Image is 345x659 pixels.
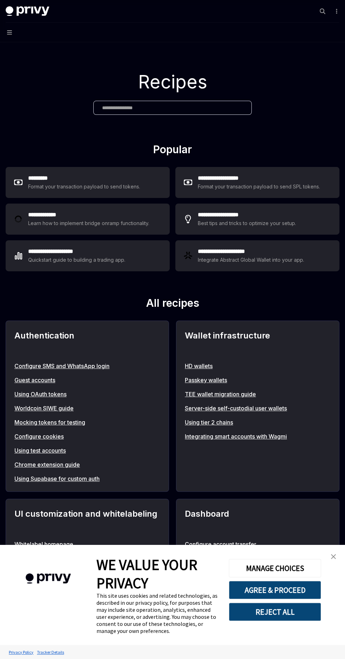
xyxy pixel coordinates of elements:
img: dark logo [6,6,49,16]
h2: UI customization and whitelabeling [14,508,160,533]
a: **** **** ***Learn how to implement bridge onramp functionality. [6,204,170,235]
a: Configure cookies [14,432,160,441]
button: AGREE & PROCEED [229,581,321,599]
a: Using Supabase for custom auth [14,474,160,483]
button: REJECT ALL [229,603,321,621]
div: Integrate Abstract Global Wallet into your app. [198,256,305,264]
div: Best tips and tricks to optimize your setup. [198,219,297,228]
button: MANAGE CHOICES [229,559,321,577]
button: More actions [332,6,339,16]
div: Learn how to implement bridge onramp functionality. [28,219,151,228]
a: Using tier 2 chains [185,418,331,427]
a: Worldcoin SIWE guide [14,404,160,412]
div: This site uses cookies and related technologies, as described in our privacy policy, for purposes... [96,592,218,634]
span: WE VALUE YOUR PRIVACY [96,555,197,592]
a: HD wallets [185,362,331,370]
a: Passkey wallets [185,376,331,384]
a: Using OAuth tokens [14,390,160,398]
button: Open search [317,6,328,17]
a: Configure account transfer [185,540,331,548]
a: Whitelabel homepage [14,540,160,548]
a: Guest accounts [14,376,160,384]
a: **** ****Format your transaction payload to send tokens. [6,167,170,198]
img: close banner [331,554,336,559]
a: Mocking tokens for testing [14,418,160,427]
a: Privacy Policy [7,646,35,658]
a: close banner [326,549,340,564]
a: Using test accounts [14,446,160,455]
a: Tracker Details [35,646,66,658]
h2: Wallet infrastructure [185,329,331,355]
div: Quickstart guide to building a trading app. [28,256,126,264]
a: TEE wallet migration guide [185,390,331,398]
a: Configure SMS and WhatsApp login [14,362,160,370]
h2: Popular [6,143,339,158]
a: Integrating smart accounts with Wagmi [185,432,331,441]
a: Chrome extension guide [14,460,160,469]
img: company logo [11,563,86,594]
h2: All recipes [6,297,339,312]
h2: Dashboard [185,508,331,533]
div: Format your transaction payload to send SPL tokens. [198,182,321,191]
div: Format your transaction payload to send tokens. [28,182,140,191]
h2: Authentication [14,329,160,355]
a: Server-side self-custodial user wallets [185,404,331,412]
